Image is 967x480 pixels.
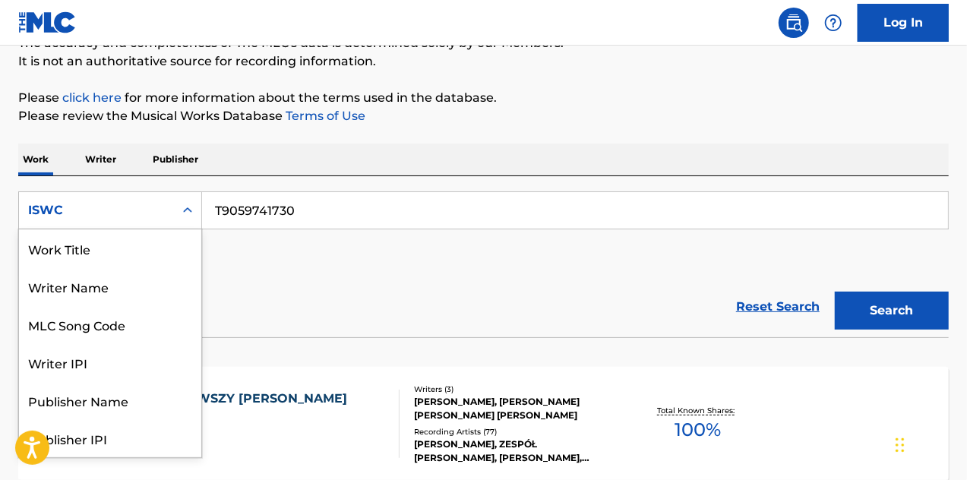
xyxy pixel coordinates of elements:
p: Total Known Shares: [658,405,739,416]
iframe: Chat Widget [891,407,967,480]
a: Log In [858,4,949,42]
img: search [785,14,803,32]
div: Help [818,8,848,38]
button: Search [835,292,949,330]
p: It is not an authoritative source for recording information. [18,52,949,71]
img: help [824,14,842,32]
div: Drag [896,422,905,468]
a: Terms of Use [283,109,365,123]
p: Publisher [148,144,203,175]
div: MLC Song Code [19,305,201,343]
a: Reset Search [728,290,827,324]
img: MLC Logo [18,11,77,33]
div: Publisher Name [19,381,201,419]
form: Search Form [18,191,949,337]
p: Please review the Musical Works Database [18,107,949,125]
div: [PERSON_NAME], ZESPÓŁ [PERSON_NAME], [PERSON_NAME], [PERSON_NAME], [PERSON_NAME] [414,437,621,465]
p: Please for more information about the terms used in the database. [18,89,949,107]
div: Publisher IPI [19,419,201,457]
a: click here [62,90,122,105]
div: Writer IPI [19,343,201,381]
a: Public Search [779,8,809,38]
p: Writer [81,144,121,175]
div: Recording Artists ( 77 ) [414,426,621,437]
div: Writers ( 3 ) [414,384,621,395]
div: Work Title [19,229,201,267]
div: ISWC [28,201,165,219]
span: 100 % [675,416,722,444]
div: [PERSON_NAME], [PERSON_NAME] [PERSON_NAME] [PERSON_NAME] [414,395,621,422]
div: Writer Name [19,267,201,305]
p: Work [18,144,53,175]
